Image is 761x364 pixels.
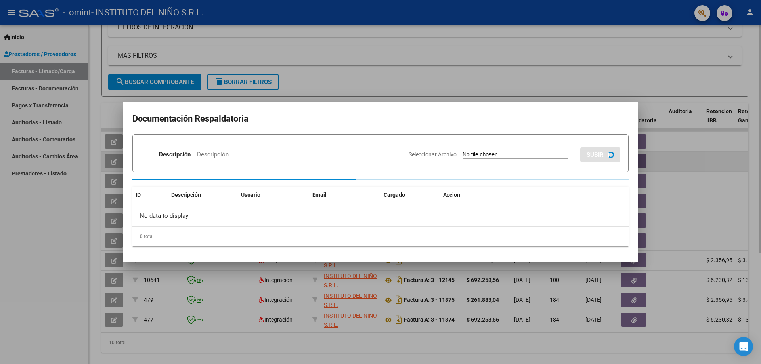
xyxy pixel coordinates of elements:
[171,192,201,198] span: Descripción
[587,151,604,158] span: SUBIR
[443,192,460,198] span: Accion
[159,150,191,159] p: Descripción
[409,151,457,158] span: Seleccionar Archivo
[132,187,168,204] datatable-header-cell: ID
[132,111,629,126] h2: Documentación Respaldatoria
[580,147,620,162] button: SUBIR
[136,192,141,198] span: ID
[380,187,440,204] datatable-header-cell: Cargado
[312,192,327,198] span: Email
[440,187,480,204] datatable-header-cell: Accion
[168,187,238,204] datatable-header-cell: Descripción
[241,192,260,198] span: Usuario
[132,227,629,246] div: 0 total
[384,192,405,198] span: Cargado
[238,187,309,204] datatable-header-cell: Usuario
[734,337,753,356] div: Open Intercom Messenger
[132,206,480,226] div: No data to display
[309,187,380,204] datatable-header-cell: Email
